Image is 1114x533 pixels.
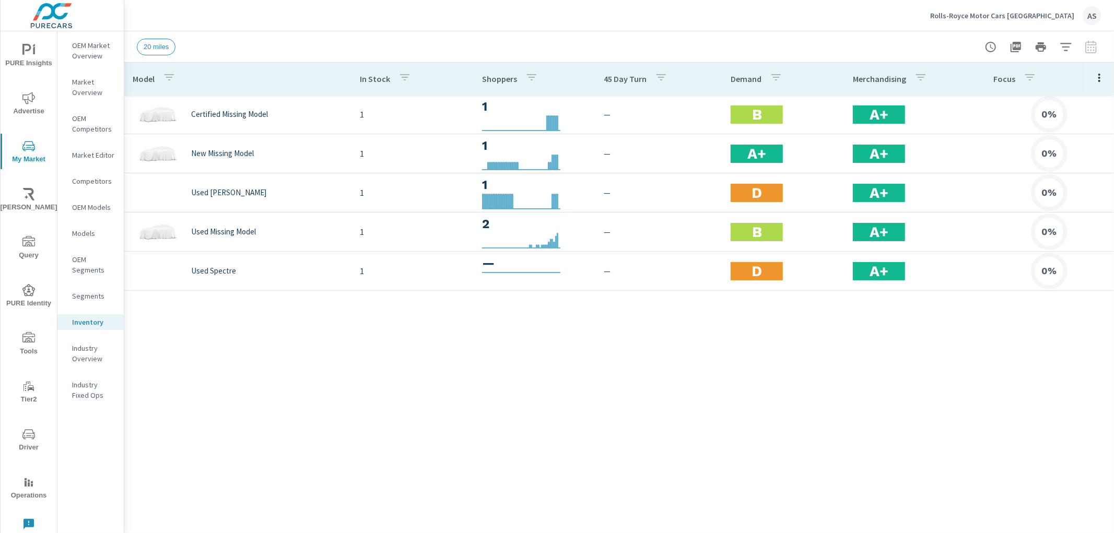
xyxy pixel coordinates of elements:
[870,145,888,163] h2: A+
[4,476,54,502] span: Operations
[57,147,124,163] div: Market Editor
[137,216,179,247] img: glamour
[360,147,465,160] p: 1
[137,99,179,130] img: glamour
[137,138,179,169] img: glamour
[57,226,124,241] div: Models
[360,226,465,238] p: 1
[1005,37,1026,57] button: "Export Report to PDF"
[1041,109,1057,120] h6: 0%
[752,184,762,202] h2: D
[870,105,888,124] h2: A+
[72,202,115,212] p: OEM Models
[72,317,115,327] p: Inventory
[4,140,54,165] span: My Market
[604,265,714,277] p: —
[72,228,115,239] p: Models
[993,74,1015,84] p: Focus
[4,188,54,214] span: [PERSON_NAME]
[191,266,236,276] p: Used Spectre
[1030,37,1051,57] button: Print Report
[72,291,115,301] p: Segments
[482,254,588,272] h3: —
[752,223,762,241] h2: B
[604,108,714,121] p: —
[1041,227,1057,237] h6: 0%
[731,74,761,84] p: Demand
[133,74,155,84] p: Model
[72,254,115,275] p: OEM Segments
[72,380,115,400] p: Industry Fixed Ops
[4,380,54,406] span: Tier2
[4,332,54,358] span: Tools
[482,137,588,155] h3: 1
[4,92,54,117] span: Advertise
[137,177,179,208] img: glamour
[604,74,647,84] p: 45 Day Turn
[57,377,124,403] div: Industry Fixed Ops
[72,113,115,134] p: OEM Competitors
[482,176,588,194] h3: 1
[1041,187,1057,198] h6: 0%
[360,186,465,199] p: 1
[57,74,124,100] div: Market Overview
[1056,37,1076,57] button: Apply Filters
[747,145,766,163] h2: A+
[604,226,714,238] p: —
[4,428,54,454] span: Driver
[4,44,54,69] span: PURE Insights
[72,343,115,364] p: Industry Overview
[57,340,124,366] div: Industry Overview
[72,150,115,160] p: Market Editor
[752,262,762,280] h2: D
[57,314,124,330] div: Inventory
[57,252,124,278] div: OEM Segments
[72,40,115,61] p: OEM Market Overview
[604,186,714,199] p: —
[57,199,124,215] div: OEM Models
[191,188,266,197] p: Used [PERSON_NAME]
[360,108,465,121] p: 1
[870,184,888,202] h2: A+
[72,176,115,186] p: Competitors
[1083,6,1101,25] div: AS
[752,105,762,124] h2: B
[482,215,588,233] h3: 2
[853,74,906,84] p: Merchandising
[137,43,175,51] span: 20 miles
[870,223,888,241] h2: A+
[360,74,390,84] p: In Stock
[360,265,465,277] p: 1
[191,149,254,158] p: New Missing Model
[4,236,54,262] span: Query
[57,173,124,189] div: Competitors
[191,110,268,119] p: Certified Missing Model
[482,74,517,84] p: Shoppers
[482,98,588,115] h3: 1
[930,11,1074,20] p: Rolls-Royce Motor Cars [GEOGRAPHIC_DATA]
[604,147,714,160] p: —
[137,255,179,287] img: glamour
[4,284,54,310] span: PURE Identity
[870,262,888,280] h2: A+
[57,111,124,137] div: OEM Competitors
[191,227,256,236] p: Used Missing Model
[57,38,124,64] div: OEM Market Overview
[1041,148,1057,159] h6: 0%
[1041,266,1057,276] h6: 0%
[57,288,124,304] div: Segments
[72,77,115,98] p: Market Overview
